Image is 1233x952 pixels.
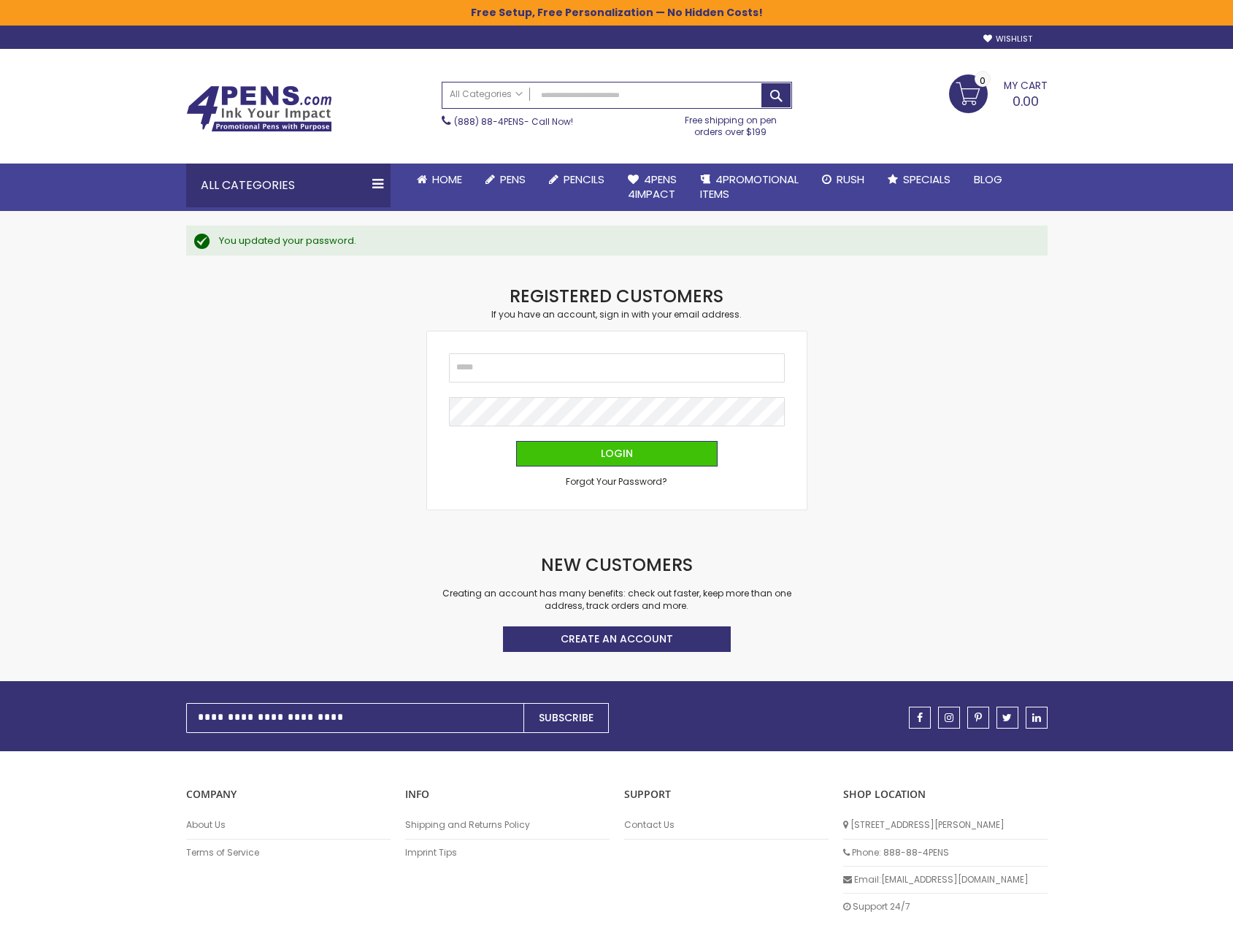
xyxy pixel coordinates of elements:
[566,476,667,488] a: Forgot Your Password?
[219,234,1033,247] div: You updated your password.
[432,172,462,187] span: Home
[843,840,1048,867] li: Phone: 888-88-4PENS
[541,553,693,577] strong: New Customers
[474,164,537,196] a: Pens
[962,164,1014,196] a: Blog
[843,812,1048,839] li: [STREET_ADDRESS][PERSON_NAME]
[843,788,1048,802] p: SHOP LOCATION
[186,788,391,802] p: COMPANY
[669,109,792,138] div: Free shipping on pen orders over $199
[601,446,633,461] span: Login
[454,115,573,128] span: - Call Now!
[566,475,667,488] span: Forgot Your Password?
[628,172,677,201] span: 4Pens 4impact
[516,441,718,467] button: Login
[561,632,673,646] span: Create an Account
[949,74,1048,111] a: 0.00 0
[624,788,829,802] p: Support
[996,707,1018,729] a: twitter
[500,172,526,187] span: Pens
[405,788,610,802] p: INFO
[1002,713,1012,723] span: twitter
[876,164,962,196] a: Specials
[405,847,610,859] a: Imprint Tips
[186,85,332,132] img: 4Pens Custom Pens and Promotional Products
[510,284,723,308] strong: Registered Customers
[843,894,1048,920] li: Support 24/7
[909,707,931,729] a: facebook
[503,626,731,652] a: Create an Account
[810,164,876,196] a: Rush
[537,164,616,196] a: Pencils
[427,309,807,320] div: If you have an account, sign in with your email address.
[837,172,864,187] span: Rush
[903,172,950,187] span: Specials
[450,88,523,100] span: All Categories
[938,707,960,729] a: instagram
[945,713,953,723] span: instagram
[405,164,474,196] a: Home
[186,819,391,831] a: About Us
[616,164,688,211] a: 4Pens4impact
[564,172,604,187] span: Pencils
[1026,707,1048,729] a: linkedin
[974,172,1002,187] span: Blog
[427,588,807,611] p: Creating an account has many benefits: check out faster, keep more than one address, track orders...
[186,164,391,207] div: All Categories
[1032,713,1041,723] span: linkedin
[523,703,609,733] button: Subscribe
[1013,92,1039,110] span: 0.00
[186,847,391,859] a: Terms of Service
[688,164,810,211] a: 4PROMOTIONALITEMS
[700,172,799,201] span: 4PROMOTIONAL ITEMS
[405,819,610,831] a: Shipping and Returns Policy
[983,34,1032,45] a: Wishlist
[843,867,1048,894] li: Email: [EMAIL_ADDRESS][DOMAIN_NAME]
[917,713,923,723] span: facebook
[539,710,594,725] span: Subscribe
[980,74,986,88] span: 0
[442,82,530,107] a: All Categories
[967,707,989,729] a: pinterest
[624,819,829,831] a: Contact Us
[454,115,524,128] a: (888) 88-4PENS
[975,713,982,723] span: pinterest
